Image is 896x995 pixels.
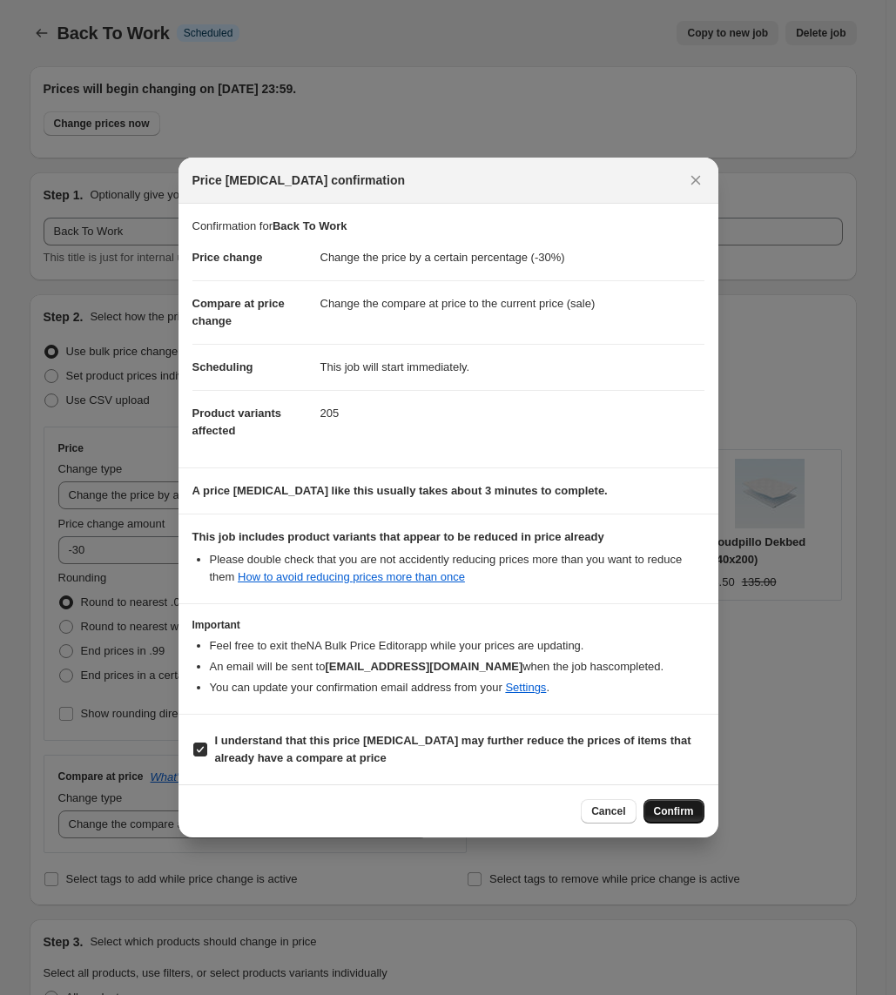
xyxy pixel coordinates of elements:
[273,219,347,232] b: Back To Work
[643,799,704,824] button: Confirm
[192,407,282,437] span: Product variants affected
[591,804,625,818] span: Cancel
[320,235,704,280] dd: Change the price by a certain percentage (-30%)
[192,297,285,327] span: Compare at price change
[192,530,604,543] b: This job includes product variants that appear to be reduced in price already
[320,344,704,390] dd: This job will start immediately.
[192,360,253,373] span: Scheduling
[192,171,406,189] span: Price [MEDICAL_DATA] confirmation
[192,618,704,632] h3: Important
[320,280,704,326] dd: Change the compare at price to the current price (sale)
[325,660,522,673] b: [EMAIL_ADDRESS][DOMAIN_NAME]
[684,168,708,192] button: Close
[192,251,263,264] span: Price change
[320,390,704,436] dd: 205
[192,484,608,497] b: A price [MEDICAL_DATA] like this usually takes about 3 minutes to complete.
[210,658,704,676] li: An email will be sent to when the job has completed .
[654,804,694,818] span: Confirm
[210,679,704,696] li: You can update your confirmation email address from your .
[210,637,704,655] li: Feel free to exit the NA Bulk Price Editor app while your prices are updating.
[215,734,691,764] b: I understand that this price [MEDICAL_DATA] may further reduce the prices of items that already h...
[505,681,546,694] a: Settings
[238,570,465,583] a: How to avoid reducing prices more than once
[192,218,704,235] p: Confirmation for
[210,551,704,586] li: Please double check that you are not accidently reducing prices more than you want to reduce them
[581,799,636,824] button: Cancel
